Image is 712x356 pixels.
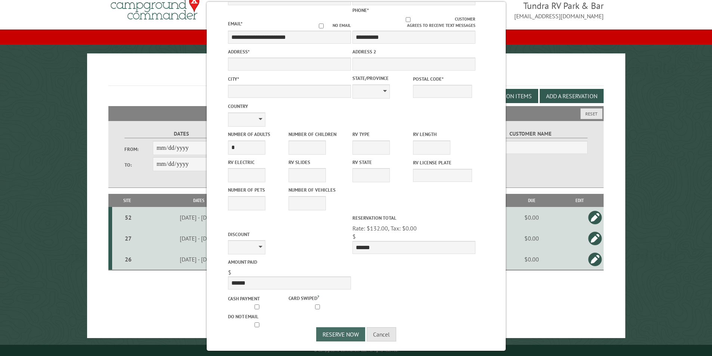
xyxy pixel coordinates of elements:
th: Edit [555,194,604,207]
label: Amount paid [228,259,351,266]
label: Discount [228,231,351,238]
div: [DATE] - [DATE] [144,214,254,221]
div: [DATE] - [DATE] [144,256,254,263]
label: Email [228,21,243,27]
button: Add a Reservation [540,89,604,103]
label: Do not email [228,313,287,320]
label: Cash payment [228,295,287,302]
h1: Reservations [108,65,604,86]
input: Customer agrees to receive text messages [361,17,455,22]
div: 27 [115,235,141,242]
label: Phone [352,7,369,13]
th: Site [112,194,142,207]
input: No email [310,24,333,28]
label: State/Province [352,75,412,82]
label: RV Type [352,131,412,138]
button: Cancel [367,327,396,341]
label: Number of Vehicles [289,186,348,194]
label: RV Slides [289,159,348,166]
small: © Campground Commander LLC. All rights reserved. [314,348,398,353]
div: [DATE] - [DATE] [144,235,254,242]
label: RV Length [413,131,472,138]
label: Address [228,48,351,55]
label: RV State [352,159,412,166]
label: RV License Plate [413,159,472,166]
label: Customer Name [474,130,588,138]
th: Dates [142,194,255,207]
label: Dates [124,130,238,138]
label: Address 2 [352,48,475,55]
label: Number of Pets [228,186,287,194]
span: $ [352,233,356,240]
span: Rate: $132.00, Tax: $0.00 [352,225,417,232]
a: ? [317,294,319,299]
label: Postal Code [413,75,472,83]
label: To: [124,161,153,168]
label: Number of Children [289,131,348,138]
td: $0.00 [508,228,555,249]
label: Customer agrees to receive text messages [352,16,475,29]
label: From: [124,146,153,153]
label: Country [228,103,351,110]
div: 26 [115,256,141,263]
label: City [228,75,351,83]
label: No email [310,22,351,29]
label: RV Electric [228,159,287,166]
button: Edit Add-on Items [474,89,538,103]
td: $0.00 [508,207,555,228]
th: Due [508,194,555,207]
label: Reservation Total [352,214,475,222]
label: Number of Adults [228,131,287,138]
div: 52 [115,214,141,221]
span: $ [228,269,231,276]
label: Card swiped [289,294,348,302]
td: $0.00 [508,249,555,270]
button: Reserve Now [316,327,365,341]
button: Reset [580,108,602,119]
h2: Filters [108,106,604,120]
